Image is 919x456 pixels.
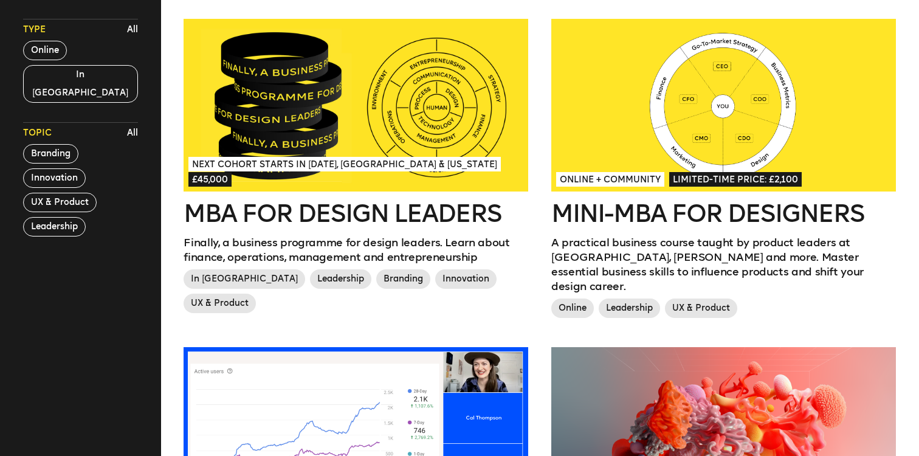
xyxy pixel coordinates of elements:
span: Branding [376,269,430,289]
button: Online [23,41,67,60]
span: Leadership [310,269,371,289]
span: Online [551,299,594,318]
a: Online + CommunityLimited-time price: £2,100Mini-MBA for DesignersA practical business course tau... [551,19,896,323]
button: All [124,21,141,39]
button: Branding [23,144,78,164]
span: Innovation [435,269,497,289]
span: £45,000 [188,172,232,187]
a: Next Cohort Starts in [DATE], [GEOGRAPHIC_DATA] & [US_STATE]£45,000MBA for Design LeadersFinally,... [184,19,528,318]
p: Finally, a business programme for design leaders. Learn about finance, operations, management and... [184,235,528,264]
span: Topic [23,127,52,139]
h2: Mini-MBA for Designers [551,201,896,226]
span: Next Cohort Starts in [DATE], [GEOGRAPHIC_DATA] & [US_STATE] [188,157,500,171]
button: In [GEOGRAPHIC_DATA] [23,65,138,103]
button: UX & Product [23,193,97,212]
span: Leadership [599,299,660,318]
span: In [GEOGRAPHIC_DATA] [184,269,305,289]
span: UX & Product [184,294,256,313]
h2: MBA for Design Leaders [184,201,528,226]
span: Online + Community [556,172,664,187]
span: UX & Product [665,299,737,318]
button: All [124,124,141,142]
button: Leadership [23,217,86,237]
span: Limited-time price: £2,100 [669,172,802,187]
button: Innovation [23,168,86,188]
span: Type [23,24,46,36]
p: A practical business course taught by product leaders at [GEOGRAPHIC_DATA], [PERSON_NAME] and mor... [551,235,896,294]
